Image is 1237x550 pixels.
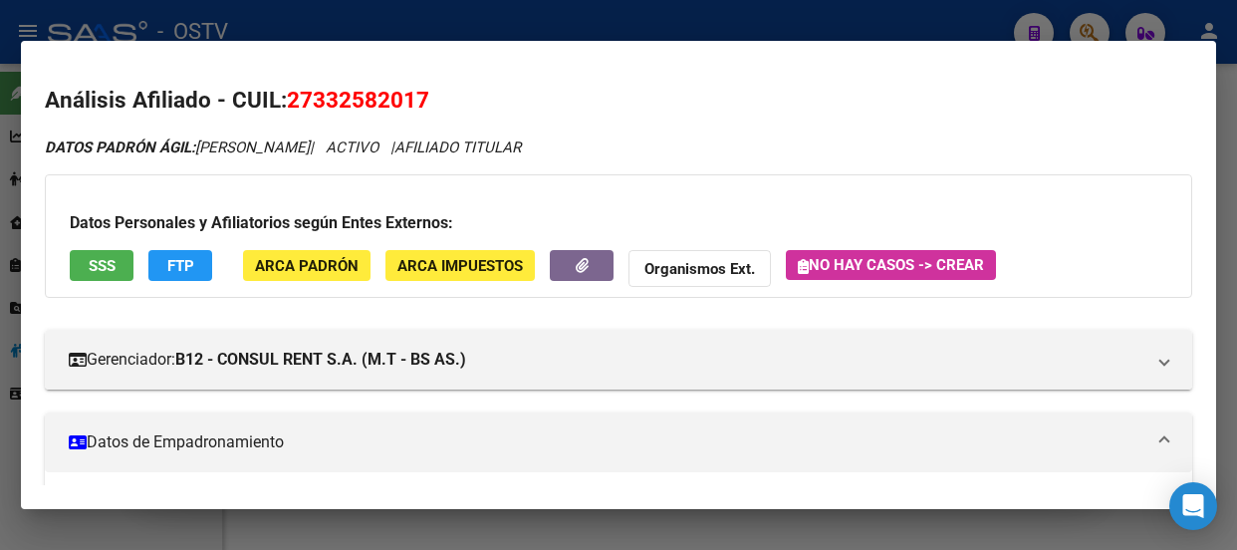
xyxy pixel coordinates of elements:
[45,138,521,156] i: | ACTIVO |
[175,348,466,372] strong: B12 - CONSUL RENT S.A. (M.T - BS AS.)
[45,330,1192,390] mat-expansion-panel-header: Gerenciador:B12 - CONSUL RENT S.A. (M.T - BS AS.)
[243,250,371,281] button: ARCA Padrón
[70,211,1167,235] h3: Datos Personales y Afiliatorios según Entes Externos:
[255,257,359,275] span: ARCA Padrón
[89,257,116,275] span: SSS
[45,412,1192,472] mat-expansion-panel-header: Datos de Empadronamiento
[385,250,535,281] button: ARCA Impuestos
[287,87,429,113] span: 27332582017
[45,138,195,156] strong: DATOS PADRÓN ÁGIL:
[644,260,755,278] strong: Organismos Ext.
[45,138,310,156] span: [PERSON_NAME]
[167,257,194,275] span: FTP
[148,250,212,281] button: FTP
[628,250,771,287] button: Organismos Ext.
[394,138,521,156] span: AFILIADO TITULAR
[69,430,1144,454] mat-panel-title: Datos de Empadronamiento
[1169,482,1217,530] div: Open Intercom Messenger
[786,250,996,280] button: No hay casos -> Crear
[397,257,523,275] span: ARCA Impuestos
[70,250,133,281] button: SSS
[45,84,1192,118] h2: Análisis Afiliado - CUIL:
[798,256,984,274] span: No hay casos -> Crear
[69,348,1144,372] mat-panel-title: Gerenciador:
